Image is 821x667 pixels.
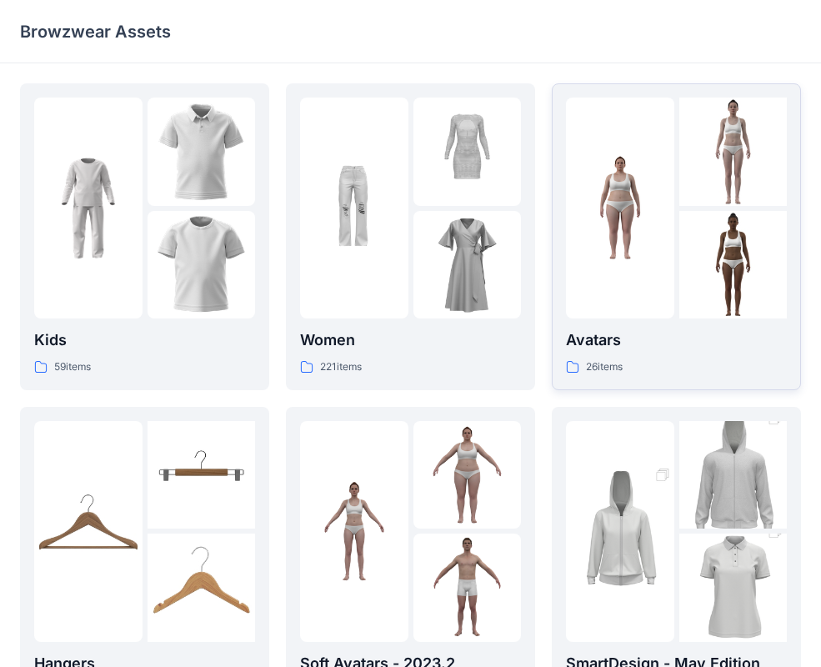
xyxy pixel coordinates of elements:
p: Avatars [566,328,787,352]
a: folder 1folder 2folder 3Avatars26items [552,83,801,390]
img: folder 3 [148,534,256,642]
img: folder 3 [413,534,522,642]
img: folder 3 [413,211,522,319]
img: folder 2 [679,98,788,206]
img: folder 3 [148,211,256,319]
p: Kids [34,328,255,352]
img: folder 2 [679,394,788,555]
img: folder 1 [566,154,674,263]
p: 221 items [320,359,362,376]
img: folder 1 [566,450,674,612]
img: folder 1 [300,477,408,585]
img: folder 2 [413,98,522,206]
img: folder 3 [679,211,788,319]
img: folder 1 [34,477,143,585]
img: folder 1 [300,154,408,263]
p: 59 items [54,359,91,376]
img: folder 2 [148,421,256,529]
img: folder 2 [148,98,256,206]
img: folder 1 [34,154,143,263]
p: Women [300,328,521,352]
img: folder 2 [413,421,522,529]
a: folder 1folder 2folder 3Kids59items [20,83,269,390]
p: 26 items [586,359,623,376]
a: folder 1folder 2folder 3Women221items [286,83,535,390]
p: Browzwear Assets [20,20,171,43]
